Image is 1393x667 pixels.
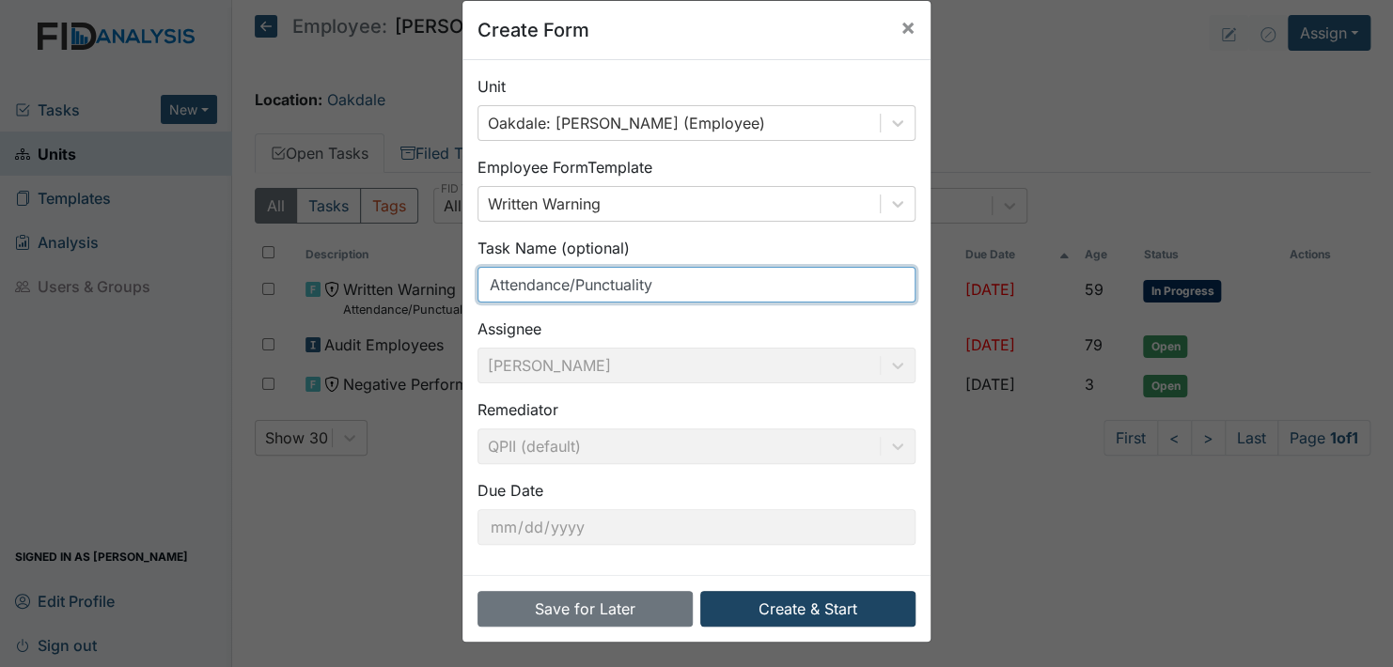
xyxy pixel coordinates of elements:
[477,75,506,98] label: Unit
[477,398,558,421] label: Remediator
[477,16,589,44] h5: Create Form
[700,591,916,627] button: Create & Start
[477,156,652,178] label: Employee Form Template
[477,591,693,627] button: Save for Later
[488,112,765,134] div: Oakdale: [PERSON_NAME] (Employee)
[488,193,601,215] div: Written Warning
[900,13,916,40] span: ×
[477,479,543,502] label: Due Date
[477,237,630,259] label: Task Name (optional)
[477,318,541,340] label: Assignee
[885,1,931,54] button: Close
